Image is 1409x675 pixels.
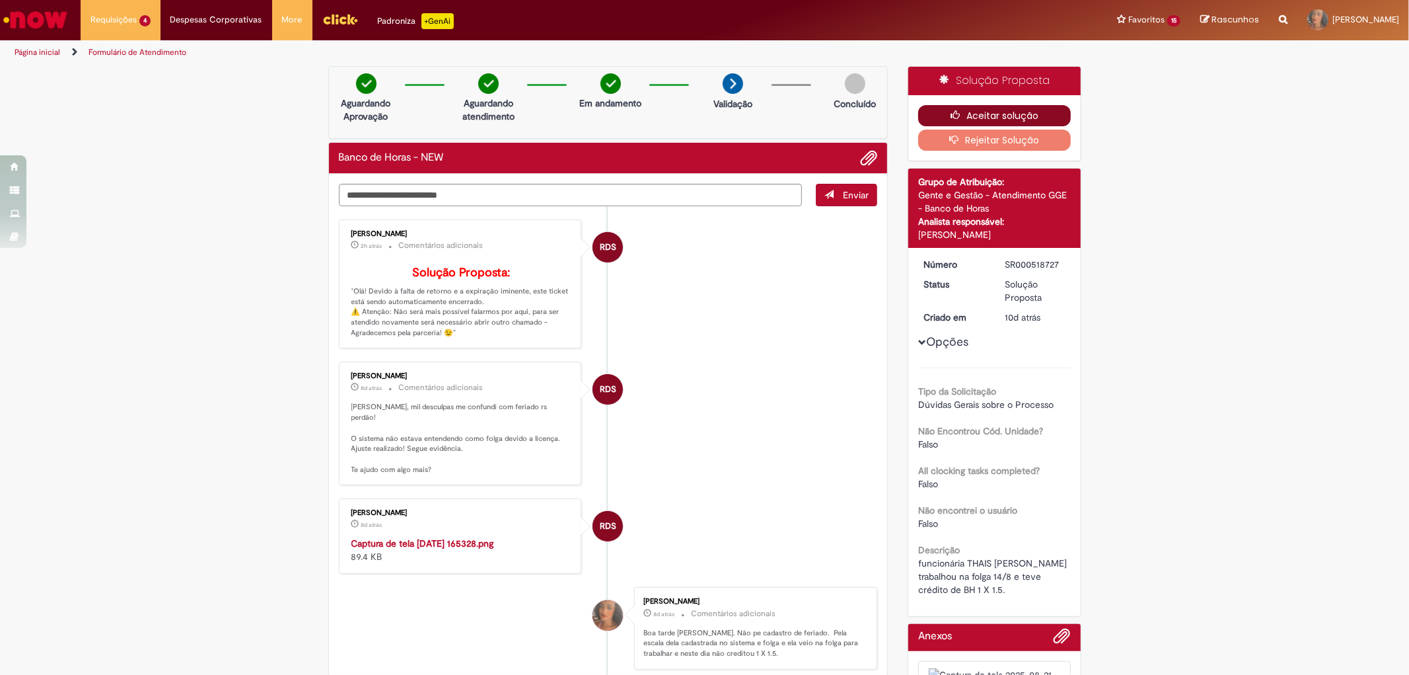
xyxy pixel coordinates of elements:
a: Página inicial [15,47,60,58]
img: img-circle-grey.png [845,73,865,94]
span: Falso [918,478,938,490]
div: Raquel De Souza [593,374,623,405]
b: Não Encontrou Cód. Unidade? [918,425,1043,437]
b: Não encontrei o usuário [918,504,1017,516]
div: Solução Proposta [1005,278,1066,304]
p: "Olá! Devido à falta de retorno e a expiração iminente, este ticket está sendo automaticamente en... [351,266,571,338]
div: Solução Proposta [908,67,1081,95]
button: Adicionar anexos [860,149,877,167]
img: check-circle-green.png [600,73,621,94]
dt: Número [914,258,995,271]
div: [PERSON_NAME] [351,509,571,517]
b: Descrição [918,544,960,556]
img: check-circle-green.png [478,73,499,94]
button: Aceitar solução [918,105,1071,126]
button: Enviar [816,184,877,206]
span: RDS [600,374,616,405]
img: check-circle-green.png [356,73,377,94]
span: Requisições [90,13,137,26]
p: Em andamento [579,97,641,110]
img: ServiceNow [1,7,69,33]
span: Enviar [843,189,869,201]
span: Falso [918,518,938,530]
div: Analista responsável: [918,215,1071,228]
span: RDS [600,231,616,263]
span: More [282,13,303,26]
a: Formulário de Atendimento [89,47,186,58]
div: SR000518727 [1005,258,1066,271]
div: Padroniza [378,13,454,29]
small: Comentários adicionais [399,240,484,251]
div: 19/08/2025 16:16:13 [1005,311,1066,324]
span: Rascunhos [1211,13,1259,26]
div: Raquel De Souza [593,232,623,262]
dt: Status [914,278,995,291]
small: Comentários adicionais [399,382,484,393]
button: Rejeitar Solução [918,130,1071,151]
span: 8d atrás [653,610,674,618]
h2: Anexos [918,631,952,643]
span: 8d atrás [361,384,382,392]
p: [PERSON_NAME], mil desculpas me confundi com feriado rs perdão! O sistema não estava entendendo c... [351,402,571,475]
img: arrow-next.png [723,73,743,94]
a: Captura de tela [DATE] 165328.png [351,537,494,549]
textarea: Digite sua mensagem aqui... [339,184,803,206]
time: 19/08/2025 16:16:13 [1005,311,1040,323]
span: [PERSON_NAME] [1332,14,1399,25]
div: [PERSON_NAME] [351,230,571,238]
div: 89.4 KB [351,537,571,563]
p: Aguardando atendimento [456,97,521,123]
time: 21/08/2025 15:18:44 [653,610,674,618]
div: Raquel De Souza [593,511,623,541]
time: 21/08/2025 16:55:29 [361,384,382,392]
span: 15 [1167,15,1180,26]
a: Rascunhos [1200,14,1259,26]
b: Solução Proposta: [412,265,510,280]
img: click_logo_yellow_360x200.png [322,9,358,29]
p: Boa tarde [PERSON_NAME]. Não pe cadastro de feriado. Pela escala dela cadastrada no sistema e fol... [643,628,863,659]
span: 8d atrás [361,521,382,529]
b: Tipo da Solicitação [918,385,996,397]
span: funcionária THAIS [PERSON_NAME] trabalhou na folga 14/8 e teve crédito de BH 1 X 1.5. [918,557,1069,596]
small: Comentários adicionais [691,608,776,619]
span: 10d atrás [1005,311,1040,323]
span: Despesas Corporativas [170,13,262,26]
p: Concluído [834,97,876,110]
h2: Banco de Horas - NEW Histórico de tíquete [339,152,444,164]
ul: Trilhas de página [10,40,929,65]
span: 2h atrás [361,242,382,250]
dt: Criado em [914,311,995,324]
p: +GenAi [421,13,454,29]
time: 29/08/2025 08:26:11 [361,242,382,250]
span: Dúvidas Gerais sobre o Processo [918,399,1054,411]
span: Favoritos [1128,13,1165,26]
div: Gabrielle Dos Santos Paladino [593,600,623,631]
span: 4 [139,15,151,26]
time: 21/08/2025 16:54:28 [361,521,382,529]
button: Adicionar anexos [1054,627,1071,651]
span: RDS [600,510,616,542]
div: Grupo de Atribuição: [918,175,1071,188]
div: [PERSON_NAME] [918,228,1071,241]
div: [PERSON_NAME] [351,372,571,380]
b: All clocking tasks completed? [918,465,1040,477]
p: Validação [713,97,752,110]
span: Falso [918,438,938,450]
div: [PERSON_NAME] [643,598,863,606]
p: Aguardando Aprovação [334,97,398,123]
div: Gente e Gestão - Atendimento GGE - Banco de Horas [918,188,1071,215]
